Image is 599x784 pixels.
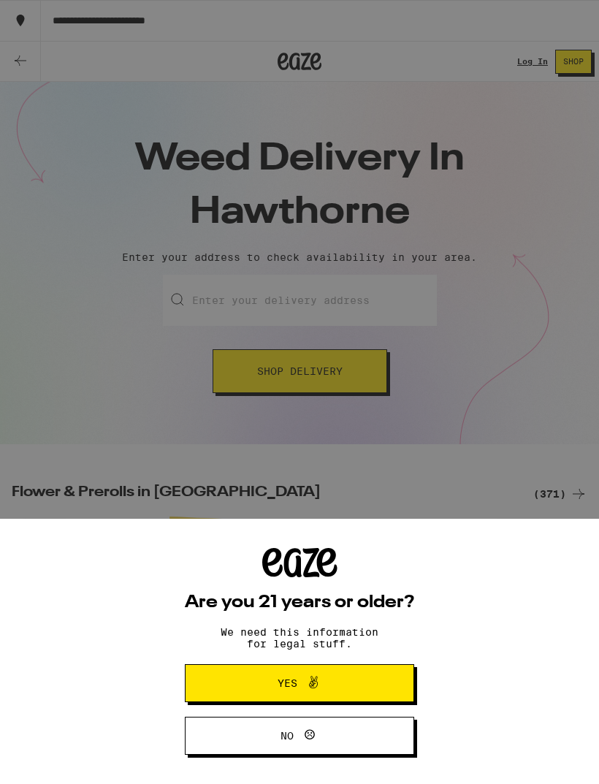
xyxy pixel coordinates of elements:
[185,664,414,702] button: Yes
[278,678,297,688] span: Yes
[185,717,414,755] button: No
[281,731,294,741] span: No
[208,626,391,650] p: We need this information for legal stuff.
[185,594,414,612] h2: Are you 21 years or older?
